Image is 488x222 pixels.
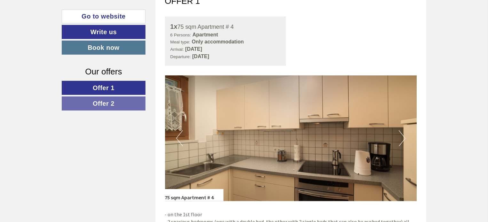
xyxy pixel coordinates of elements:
small: Meal type: [170,40,191,44]
div: Our offers [62,66,146,78]
b: [DATE] [192,54,209,59]
small: 6 Persons: [170,33,191,37]
b: 1x [170,23,177,30]
small: Departure: [170,54,191,59]
b: [DATE] [185,46,202,52]
span: Offer 2 [93,100,114,107]
a: Book now [62,41,146,55]
b: Only accommodation [192,39,244,44]
div: 75 sqm Apartment # 4 [170,22,281,31]
button: Previous [176,130,183,146]
img: image [165,75,417,201]
b: Apartment [193,32,218,37]
a: Go to website [62,10,146,23]
button: Next [399,130,405,146]
a: Write us [62,25,146,39]
div: 75 sqm Apartment # 4 [165,189,224,201]
span: Offer 1 [93,84,114,91]
small: Arrival: [170,47,184,52]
